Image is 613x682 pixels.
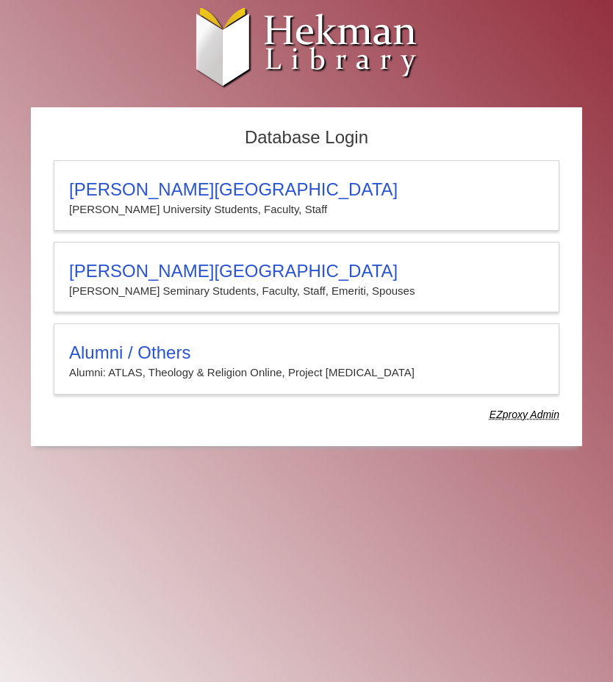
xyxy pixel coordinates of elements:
[54,242,559,312] a: [PERSON_NAME][GEOGRAPHIC_DATA][PERSON_NAME] Seminary Students, Faculty, Staff, Emeriti, Spouses
[69,261,544,281] h3: [PERSON_NAME][GEOGRAPHIC_DATA]
[69,363,544,382] p: Alumni: ATLAS, Theology & Religion Online, Project [MEDICAL_DATA]
[69,179,544,200] h3: [PERSON_NAME][GEOGRAPHIC_DATA]
[46,123,567,153] h2: Database Login
[490,409,559,420] dfn: Use Alumni login
[69,281,544,301] p: [PERSON_NAME] Seminary Students, Faculty, Staff, Emeriti, Spouses
[69,200,544,219] p: [PERSON_NAME] University Students, Faculty, Staff
[54,160,559,231] a: [PERSON_NAME][GEOGRAPHIC_DATA][PERSON_NAME] University Students, Faculty, Staff
[69,342,544,382] summary: Alumni / OthersAlumni: ATLAS, Theology & Religion Online, Project [MEDICAL_DATA]
[69,342,544,363] h3: Alumni / Others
